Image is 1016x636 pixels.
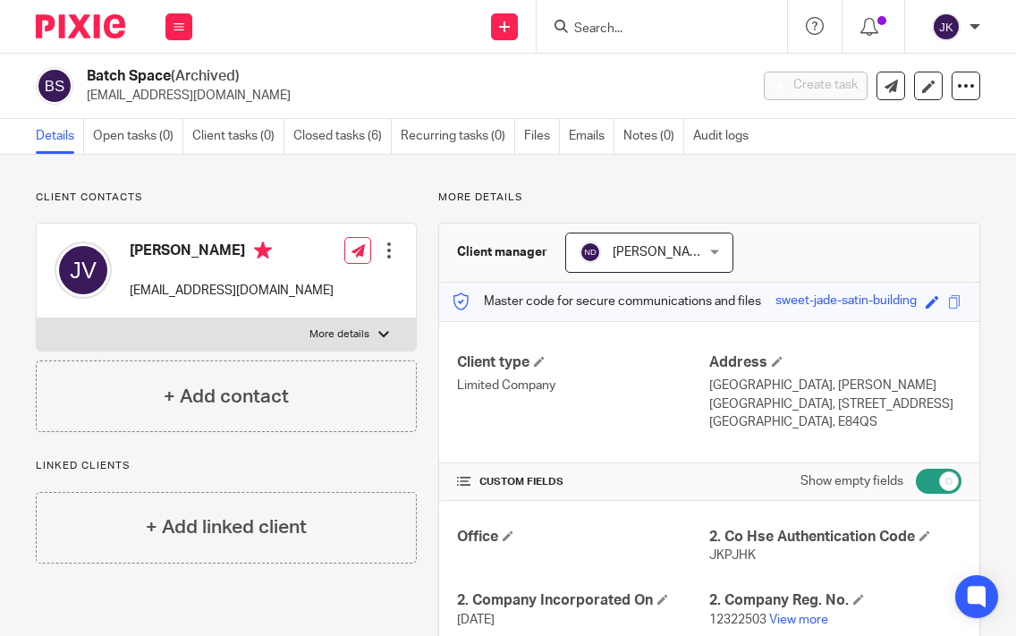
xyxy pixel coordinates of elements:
h4: [PERSON_NAME] [130,242,334,264]
a: Details [36,119,84,154]
p: [EMAIL_ADDRESS][DOMAIN_NAME] [130,282,334,300]
img: Pixie [36,14,125,38]
span: JKPJHK [709,549,756,562]
a: Audit logs [693,119,758,154]
div: sweet-jade-satin-building [775,292,917,312]
h4: Address [709,353,961,372]
h4: + Add linked client [146,513,307,541]
p: Limited Company [457,377,709,394]
span: (Archived) [171,69,240,83]
a: Files [524,119,560,154]
p: Master code for secure communications and files [453,293,761,310]
p: More details [438,191,980,205]
a: Emails [569,119,614,154]
a: Client tasks (0) [192,119,284,154]
i: Primary [254,242,272,259]
a: View more [769,614,828,626]
img: svg%3E [580,242,601,263]
a: Notes (0) [623,119,684,154]
h4: Office [457,528,709,547]
h3: Client manager [457,243,547,261]
a: Recurring tasks (0) [401,119,515,154]
p: [GEOGRAPHIC_DATA], [PERSON_NAME][GEOGRAPHIC_DATA], [STREET_ADDRESS] [709,377,961,413]
h4: 2. Company Incorporated On [457,591,709,610]
span: [DATE] [457,614,495,626]
label: Show empty fields [800,472,903,490]
p: Client contacts [36,191,417,205]
p: [GEOGRAPHIC_DATA], E84QS [709,413,961,431]
img: svg%3E [55,242,112,299]
span: [PERSON_NAME] [613,246,711,259]
h4: CUSTOM FIELDS [457,475,709,489]
h4: Client type [457,353,709,372]
h2: Batch Space [87,67,607,86]
h4: + Add contact [164,383,289,411]
p: [EMAIL_ADDRESS][DOMAIN_NAME] [87,87,737,105]
input: Search [572,21,733,38]
a: Open tasks (0) [93,119,183,154]
p: More details [309,327,369,342]
p: Linked clients [36,459,417,473]
h4: 2. Co Hse Authentication Code [709,528,961,547]
img: svg%3E [36,67,73,105]
span: 12322503 [709,614,766,626]
a: Closed tasks (6) [293,119,392,154]
img: svg%3E [932,13,961,41]
h4: 2. Company Reg. No. [709,591,961,610]
button: Create task [764,72,868,100]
